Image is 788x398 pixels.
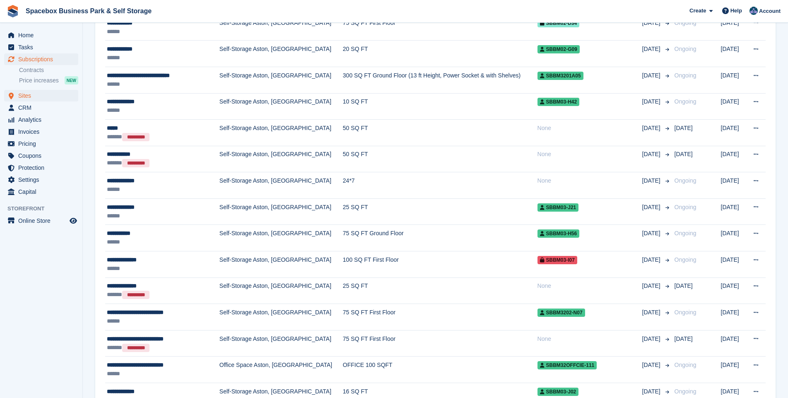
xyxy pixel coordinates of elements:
span: SBBM03-I07 [537,256,577,264]
span: Ongoing [675,46,696,52]
div: None [537,282,642,290]
span: Settings [18,174,68,186]
span: Ongoing [675,256,696,263]
td: Self-Storage Aston, [GEOGRAPHIC_DATA] [219,277,343,304]
td: Self-Storage Aston, [GEOGRAPHIC_DATA] [219,67,343,93]
span: Ongoing [675,19,696,26]
span: Ongoing [675,309,696,316]
td: [DATE] [721,41,747,67]
span: Ongoing [675,177,696,184]
span: Create [689,7,706,15]
a: menu [4,215,78,227]
td: Office Space Aston, [GEOGRAPHIC_DATA] [219,357,343,383]
a: menu [4,150,78,162]
span: [DATE] [642,71,662,80]
td: 100 SQ FT First Floor [343,251,537,278]
td: 75 SQ FT Ground Floor [343,225,537,251]
span: [DATE] [642,308,662,317]
span: Price increases [19,77,59,84]
span: [DATE] [675,151,693,157]
td: Self-Storage Aston, [GEOGRAPHIC_DATA] [219,251,343,278]
span: Protection [18,162,68,174]
a: menu [4,41,78,53]
div: None [537,124,642,133]
td: Self-Storage Aston, [GEOGRAPHIC_DATA] [219,120,343,146]
span: [DATE] [642,282,662,290]
td: [DATE] [721,120,747,146]
a: menu [4,186,78,198]
span: Subscriptions [18,53,68,65]
td: Self-Storage Aston, [GEOGRAPHIC_DATA] [219,93,343,120]
td: 300 SQ FT Ground Floor (13 ft Height, Power Socket & with Shelves) [343,67,537,93]
td: 25 SQ FT [343,198,537,225]
span: Ongoing [675,98,696,105]
td: [DATE] [721,198,747,225]
span: SBBM3202-N07 [537,309,585,317]
td: [DATE] [721,357,747,383]
span: Ongoing [675,388,696,395]
a: Contracts [19,66,78,74]
span: [DATE] [642,97,662,106]
span: SBBM3201A05 [537,72,583,80]
span: [DATE] [642,387,662,396]
span: SBBM02-G09 [537,45,580,53]
td: Self-Storage Aston, [GEOGRAPHIC_DATA] [219,225,343,251]
span: CRM [18,102,68,113]
span: [DATE] [642,229,662,238]
td: Self-Storage Aston, [GEOGRAPHIC_DATA] [219,172,343,199]
td: [DATE] [721,304,747,330]
span: Online Store [18,215,68,227]
div: None [537,335,642,343]
span: [DATE] [675,282,693,289]
span: SBBM02-D34 [537,19,580,27]
span: [DATE] [642,335,662,343]
a: Spacebox Business Park & Self Storage [22,4,155,18]
span: Storefront [7,205,82,213]
span: Tasks [18,41,68,53]
td: [DATE] [721,330,747,357]
span: Ongoing [675,72,696,79]
span: [DATE] [642,203,662,212]
td: 50 SQ FT [343,120,537,146]
td: Self-Storage Aston, [GEOGRAPHIC_DATA] [219,304,343,330]
td: 20 SQ FT [343,41,537,67]
span: SBBM32OFFCIE-111 [537,361,597,369]
span: [DATE] [642,124,662,133]
td: Self-Storage Aston, [GEOGRAPHIC_DATA] [219,41,343,67]
span: [DATE] [642,45,662,53]
span: Pricing [18,138,68,150]
a: menu [4,174,78,186]
td: 50 SQ FT [343,146,537,172]
span: Sites [18,90,68,101]
td: [DATE] [721,225,747,251]
span: [DATE] [642,19,662,27]
span: Ongoing [675,204,696,210]
img: stora-icon-8386f47178a22dfd0bd8f6a31ec36ba5ce8667c1dd55bd0f319d3a0aa187defe.svg [7,5,19,17]
span: Ongoing [675,230,696,236]
span: [DATE] [675,335,693,342]
td: Self-Storage Aston, [GEOGRAPHIC_DATA] [219,14,343,41]
a: menu [4,114,78,125]
td: 75 SQ FT First Floor [343,14,537,41]
td: [DATE] [721,251,747,278]
span: [DATE] [642,361,662,369]
td: 75 SQ FT First Floor [343,330,537,357]
span: Account [759,7,781,15]
td: [DATE] [721,67,747,93]
span: SBBM03-J21 [537,203,579,212]
span: Analytics [18,114,68,125]
a: menu [4,162,78,174]
td: [DATE] [721,93,747,120]
span: Capital [18,186,68,198]
td: Self-Storage Aston, [GEOGRAPHIC_DATA] [219,198,343,225]
td: 75 SQ FT First Floor [343,304,537,330]
a: menu [4,102,78,113]
td: Self-Storage Aston, [GEOGRAPHIC_DATA] [219,330,343,357]
span: Invoices [18,126,68,137]
a: menu [4,138,78,150]
a: menu [4,126,78,137]
a: Price increases NEW [19,76,78,85]
a: menu [4,53,78,65]
td: OFFICE 100 SQFT [343,357,537,383]
td: [DATE] [721,146,747,172]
